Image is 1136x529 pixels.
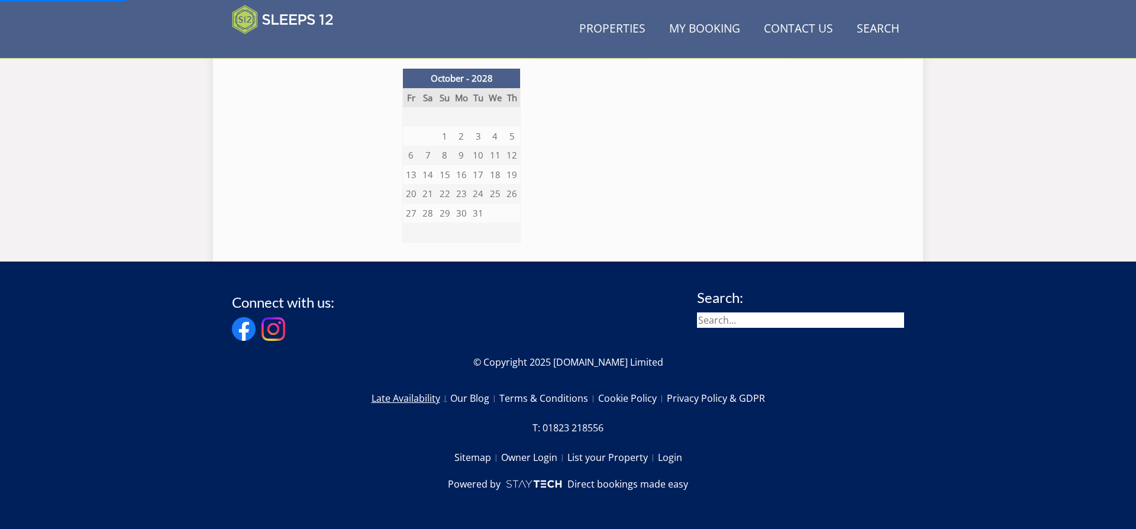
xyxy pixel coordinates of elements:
a: List your Property [567,447,658,467]
td: 11 [487,146,504,165]
a: My Booking [664,16,745,43]
th: Su [436,88,453,108]
td: 23 [453,184,470,204]
h3: Connect with us: [232,295,334,310]
th: Sa [419,88,436,108]
td: 28 [419,204,436,223]
a: Cookie Policy [598,388,667,408]
th: Mo [453,88,470,108]
th: Th [504,88,520,108]
th: We [487,88,504,108]
a: Late Availability [372,388,450,408]
td: 26 [504,184,520,204]
input: Search... [697,312,904,328]
img: Sleeps 12 [232,5,334,34]
td: 13 [403,165,419,185]
td: 20 [403,184,419,204]
td: 15 [436,165,453,185]
a: Contact Us [759,16,838,43]
td: 6 [403,146,419,165]
td: 21 [419,184,436,204]
p: © Copyright 2025 [DOMAIN_NAME] Limited [232,355,904,369]
td: 1 [436,127,453,146]
img: Instagram [262,317,285,341]
a: Privacy Policy & GDPR [667,388,765,408]
img: Facebook [232,317,256,341]
td: 2 [453,127,470,146]
td: 4 [487,127,504,146]
td: 10 [470,146,486,165]
iframe: Customer reviews powered by Trustpilot [226,41,350,51]
th: Tu [470,88,486,108]
td: 17 [470,165,486,185]
a: Search [852,16,904,43]
td: 24 [470,184,486,204]
td: 27 [403,204,419,223]
th: Fr [403,88,419,108]
td: 30 [453,204,470,223]
a: T: 01823 218556 [532,418,603,438]
td: 31 [470,204,486,223]
td: 19 [504,165,520,185]
img: scrumpy.png [505,477,562,491]
th: October - 2028 [403,69,521,88]
td: 8 [436,146,453,165]
td: 5 [504,127,520,146]
a: Login [658,447,682,467]
td: 9 [453,146,470,165]
td: 18 [487,165,504,185]
a: Owner Login [501,447,567,467]
td: 25 [487,184,504,204]
td: 12 [504,146,520,165]
h3: Search: [697,290,904,305]
a: Powered byDirect bookings made easy [448,477,688,491]
td: 3 [470,127,486,146]
td: 22 [436,184,453,204]
td: 14 [419,165,436,185]
td: 7 [419,146,436,165]
a: Our Blog [450,388,499,408]
a: Sitemap [454,447,501,467]
td: 29 [436,204,453,223]
td: 16 [453,165,470,185]
a: Properties [575,16,650,43]
a: Terms & Conditions [499,388,598,408]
